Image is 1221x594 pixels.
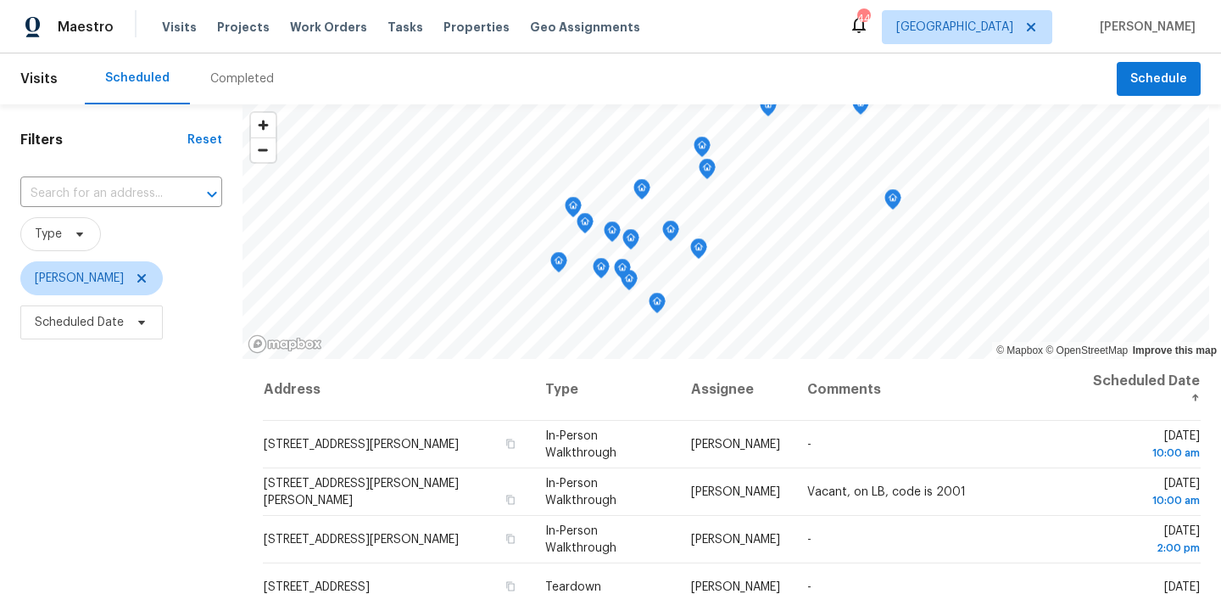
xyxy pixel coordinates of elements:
[1089,478,1200,509] span: [DATE]
[690,238,707,265] div: Map marker
[614,259,631,285] div: Map marker
[162,19,197,36] span: Visits
[503,579,518,594] button: Copy Address
[604,221,621,248] div: Map marker
[794,359,1075,421] th: Comments
[200,182,224,206] button: Open
[264,478,459,507] span: [STREET_ADDRESS][PERSON_NAME][PERSON_NAME]
[443,19,510,36] span: Properties
[248,334,322,354] a: Mapbox homepage
[210,70,274,87] div: Completed
[1093,19,1196,36] span: [PERSON_NAME]
[20,132,187,148] h1: Filters
[649,293,666,319] div: Map marker
[622,229,639,255] div: Map marker
[852,94,869,120] div: Map marker
[251,138,276,162] span: Zoom out
[545,430,616,459] span: In-Person Walkthrough
[20,181,175,207] input: Search for an address...
[545,525,616,554] span: In-Person Walkthrough
[503,492,518,507] button: Copy Address
[217,19,270,36] span: Projects
[58,19,114,36] span: Maestro
[387,21,423,33] span: Tasks
[35,270,124,287] span: [PERSON_NAME]
[621,270,638,296] div: Map marker
[565,197,582,223] div: Map marker
[532,359,677,421] th: Type
[35,226,62,243] span: Type
[264,534,459,546] span: [STREET_ADDRESS][PERSON_NAME]
[996,345,1043,356] a: Mapbox
[760,96,777,122] div: Map marker
[884,189,901,216] div: Map marker
[1133,345,1217,356] a: Improve this map
[807,534,811,546] span: -
[1089,492,1200,509] div: 10:00 am
[691,439,780,451] span: [PERSON_NAME]
[290,19,367,36] span: Work Orders
[1045,345,1128,356] a: OpenStreetMap
[694,137,711,163] div: Map marker
[243,104,1209,359] canvas: Map
[35,314,124,331] span: Scheduled Date
[264,439,459,451] span: [STREET_ADDRESS][PERSON_NAME]
[187,132,222,148] div: Reset
[807,439,811,451] span: -
[633,179,650,205] div: Map marker
[896,19,1013,36] span: [GEOGRAPHIC_DATA]
[677,359,794,421] th: Assignee
[545,478,616,507] span: In-Person Walkthrough
[857,10,869,27] div: 44
[1075,359,1201,421] th: Scheduled Date ↑
[105,70,170,87] div: Scheduled
[1089,445,1200,462] div: 10:00 am
[550,252,567,278] div: Map marker
[20,60,58,98] span: Visits
[691,534,780,546] span: [PERSON_NAME]
[503,436,518,451] button: Copy Address
[251,113,276,137] button: Zoom in
[1130,69,1187,90] span: Schedule
[263,359,532,421] th: Address
[577,213,594,239] div: Map marker
[1117,62,1201,97] button: Schedule
[807,486,966,498] span: Vacant, on LB, code is 2001
[503,531,518,546] button: Copy Address
[1164,581,1200,593] span: [DATE]
[662,221,679,247] div: Map marker
[1089,430,1200,462] span: [DATE]
[1089,525,1200,557] span: [DATE]
[530,19,640,36] span: Geo Assignments
[251,137,276,162] button: Zoom out
[691,581,780,593] span: [PERSON_NAME]
[691,486,780,498] span: [PERSON_NAME]
[593,258,610,284] div: Map marker
[699,159,716,185] div: Map marker
[807,581,811,593] span: -
[545,581,601,593] span: Teardown
[264,581,370,593] span: [STREET_ADDRESS]
[1089,540,1200,557] div: 2:00 pm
